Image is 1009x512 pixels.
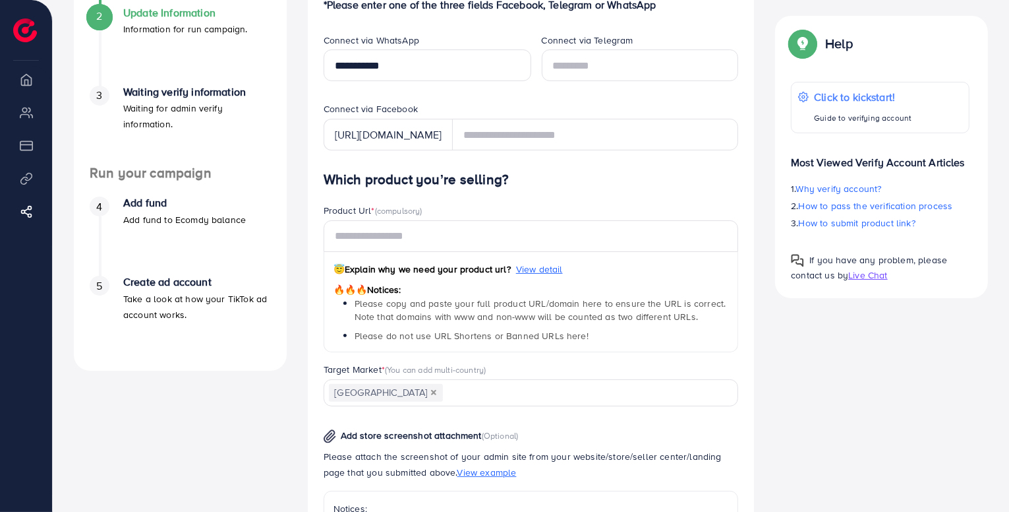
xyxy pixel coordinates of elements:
[123,21,248,37] p: Information for run campaign.
[791,254,804,267] img: Popup guide
[123,86,271,98] h4: Waiting verify information
[324,204,422,217] label: Product Url
[96,9,102,24] span: 2
[333,263,345,276] span: 😇
[324,430,336,443] img: img
[324,172,739,188] h4: Which product you’re selling?
[333,263,511,276] span: Explain why we need your product url?
[825,36,853,51] p: Help
[324,102,418,115] label: Connect via Facebook
[324,379,739,406] div: Search for option
[799,216,915,230] span: How to submit product link?
[444,383,722,404] input: Search for option
[516,263,563,276] span: View detail
[324,34,419,47] label: Connect via WhatsApp
[355,329,589,342] span: Please do not use URL Shortens or Banned URLs here!
[953,453,999,502] iframe: Chat
[457,466,517,479] span: View example
[324,363,486,376] label: Target Market
[542,34,633,47] label: Connect via Telegram
[791,144,969,170] p: Most Viewed Verify Account Articles
[123,212,246,228] p: Add fund to Ecomdy balance
[123,7,248,19] h4: Update Information
[329,384,443,402] span: [GEOGRAPHIC_DATA]
[791,253,947,282] span: If you have any problem, please contact us by
[333,283,367,296] span: 🔥🔥🔥
[333,283,401,296] span: Notices:
[13,18,37,42] img: logo
[814,110,911,126] p: Guide to verifying account
[375,205,422,216] span: (compulsory)
[791,32,815,55] img: Popup guide
[96,199,102,214] span: 4
[791,181,969,197] p: 1.
[430,389,437,396] button: Deselect Pakistan
[123,197,246,209] h4: Add fund
[791,215,969,231] p: 3.
[123,100,271,132] p: Waiting for admin verify information.
[796,182,882,195] span: Why verify account?
[799,199,953,212] span: How to pass the verification process
[341,429,482,442] span: Add store screenshot attachment
[96,278,102,294] span: 5
[848,269,887,282] span: Live Chat
[74,197,287,276] li: Add fund
[791,198,969,214] p: 2.
[74,86,287,165] li: Waiting verify information
[482,430,519,441] span: (Optional)
[355,297,726,323] span: Please copy and paste your full product URL/domain here to ensure the URL is correct. Note that d...
[814,89,911,105] p: Click to kickstart!
[324,449,739,480] p: Please attach the screenshot of your admin site from your website/store/seller center/landing pag...
[385,364,486,375] span: (You can add multi-country)
[123,291,271,323] p: Take a look at how your TikTok ad account works.
[74,165,287,181] h4: Run your campaign
[74,276,287,355] li: Create ad account
[123,276,271,288] h4: Create ad account
[74,7,287,86] li: Update Information
[324,119,453,150] div: [URL][DOMAIN_NAME]
[96,88,102,103] span: 3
